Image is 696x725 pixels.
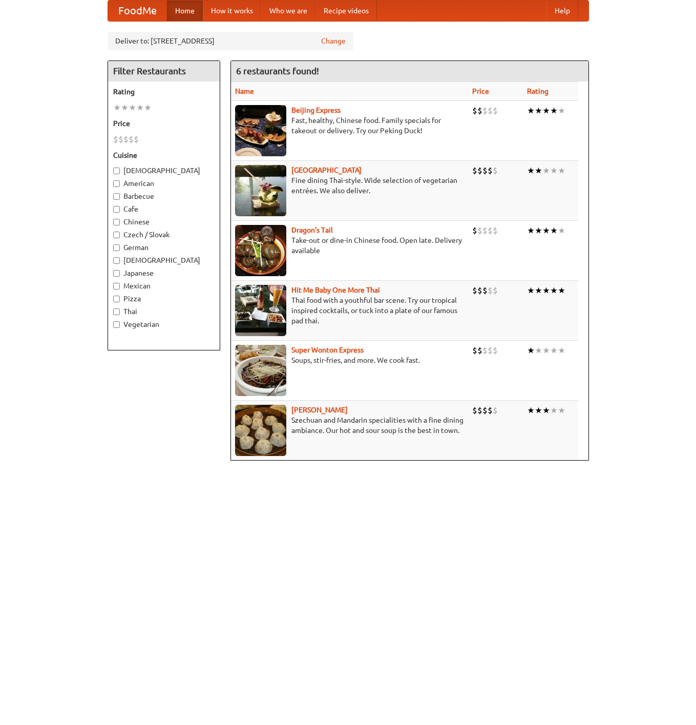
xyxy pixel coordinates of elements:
ng-pluralize: 6 restaurants found! [236,66,319,76]
img: superwonton.jpg [235,345,286,396]
a: Beijing Express [291,106,341,114]
li: $ [482,285,488,296]
li: $ [118,134,123,145]
p: Soups, stir-fries, and more. We cook fast. [235,355,465,365]
li: $ [477,165,482,176]
div: Deliver to: [STREET_ADDRESS] [108,32,353,50]
input: Vegetarian [113,321,120,328]
input: Japanese [113,270,120,277]
input: Mexican [113,283,120,289]
li: ★ [558,165,565,176]
input: Barbecue [113,193,120,200]
li: $ [472,105,477,116]
li: ★ [527,405,535,416]
input: Cafe [113,206,120,213]
li: $ [493,105,498,116]
li: $ [488,285,493,296]
label: Vegetarian [113,319,215,329]
li: $ [113,134,118,145]
label: Barbecue [113,191,215,201]
a: Super Wonton Express [291,346,364,354]
li: $ [493,285,498,296]
label: Cafe [113,204,215,214]
img: shandong.jpg [235,405,286,456]
img: dragon.jpg [235,225,286,276]
li: $ [477,345,482,356]
li: ★ [113,102,121,113]
li: $ [472,405,477,416]
li: $ [493,345,498,356]
h5: Price [113,118,215,129]
input: American [113,180,120,187]
a: Name [235,87,254,95]
li: ★ [542,165,550,176]
a: Home [167,1,203,21]
li: ★ [542,345,550,356]
li: $ [493,165,498,176]
li: $ [488,105,493,116]
a: Hit Me Baby One More Thai [291,286,380,294]
li: ★ [550,225,558,236]
input: [DEMOGRAPHIC_DATA] [113,257,120,264]
li: $ [488,345,493,356]
a: Recipe videos [315,1,377,21]
label: American [113,178,215,189]
a: FoodMe [108,1,167,21]
li: $ [482,405,488,416]
label: Thai [113,306,215,317]
li: ★ [535,345,542,356]
li: $ [477,405,482,416]
li: ★ [535,105,542,116]
li: ★ [535,165,542,176]
li: $ [472,225,477,236]
li: ★ [542,285,550,296]
li: ★ [535,285,542,296]
b: [PERSON_NAME] [291,406,348,414]
input: Chinese [113,219,120,225]
label: Czech / Slovak [113,230,215,240]
li: ★ [121,102,129,113]
li: $ [482,345,488,356]
input: Pizza [113,296,120,302]
li: ★ [558,345,565,356]
p: Thai food with a youthful bar scene. Try our tropical inspired cocktails, or tuck into a plate of... [235,295,465,326]
li: ★ [558,105,565,116]
a: Who we are [261,1,315,21]
li: $ [488,225,493,236]
li: $ [472,285,477,296]
img: satay.jpg [235,165,286,216]
label: Pizza [113,294,215,304]
img: beijing.jpg [235,105,286,156]
li: ★ [527,225,535,236]
a: How it works [203,1,261,21]
li: $ [493,405,498,416]
li: ★ [144,102,152,113]
li: ★ [542,225,550,236]
li: $ [477,105,482,116]
li: ★ [527,285,535,296]
input: Thai [113,308,120,315]
li: $ [488,405,493,416]
p: Szechuan and Mandarin specialities with a fine dining ambiance. Our hot and sour soup is the best... [235,415,465,436]
li: $ [493,225,498,236]
p: Take-out or dine-in Chinese food. Open late. Delivery available [235,235,465,256]
li: ★ [129,102,136,113]
li: ★ [542,405,550,416]
img: babythai.jpg [235,285,286,336]
li: $ [482,225,488,236]
li: ★ [527,165,535,176]
label: German [113,242,215,253]
li: $ [477,225,482,236]
input: [DEMOGRAPHIC_DATA] [113,168,120,174]
li: ★ [136,102,144,113]
a: Dragon's Tail [291,226,333,234]
a: Change [321,36,346,46]
a: [GEOGRAPHIC_DATA] [291,166,362,174]
li: $ [482,105,488,116]
li: ★ [558,225,565,236]
li: ★ [558,285,565,296]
